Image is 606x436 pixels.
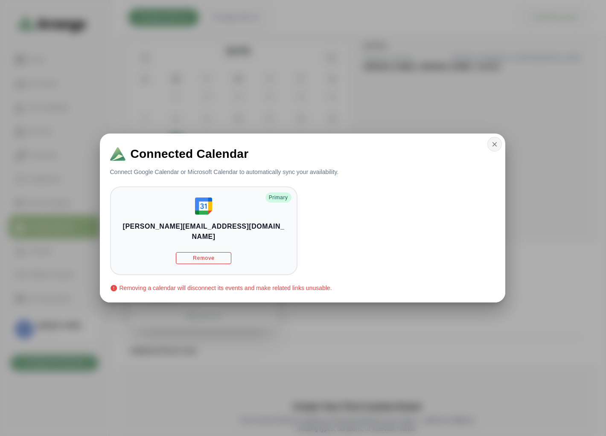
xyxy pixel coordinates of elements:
p: Connect Google Calendar or Microsoft Calendar to automatically sync your availability. [110,168,339,176]
button: Remove [176,252,231,264]
span: Remove [192,255,215,262]
span: Connected Calendar [131,148,249,160]
p: Removing a calendar will disconnect its events and make related links unusable. [110,284,495,292]
h3: [PERSON_NAME][EMAIL_ADDRESS][DOMAIN_NAME] [121,221,286,242]
img: Logo [110,147,125,161]
div: Primary [265,192,291,203]
img: Google Calendar [195,198,212,215]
